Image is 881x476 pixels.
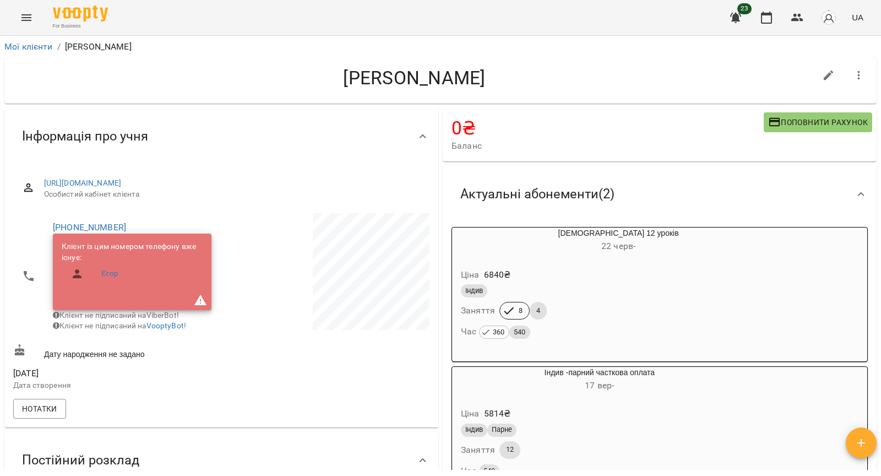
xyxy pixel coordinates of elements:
[461,286,487,296] span: Індив
[452,367,747,393] div: Індив -парний часткова оплата
[821,10,836,25] img: avatar_s.png
[57,40,61,53] li: /
[53,311,179,320] span: Клієнт не підписаний на ViberBot!
[461,303,495,318] h6: Заняття
[461,406,480,421] h6: Ціна
[512,306,529,316] span: 8
[461,267,480,283] h6: Ціна
[443,166,877,223] div: Актуальні абонементи(2)
[53,23,108,30] span: For Business
[460,186,614,203] span: Актуальні абонементи ( 2 )
[852,12,863,23] span: UA
[452,228,785,254] div: [DEMOGRAPHIC_DATA] 12 уроків
[13,4,40,31] button: Menu
[737,3,752,14] span: 23
[13,380,219,391] p: Дата створення
[13,399,66,419] button: Нотатки
[530,306,547,316] span: 4
[461,324,530,339] h6: Час
[101,268,119,279] a: Єгор
[487,425,516,435] span: Парне
[53,321,186,330] span: Клієнт не підписаний на !
[13,367,219,380] span: [DATE]
[768,116,868,129] span: Поповнити рахунок
[484,268,511,282] p: 6840 ₴
[452,139,764,153] span: Баланс
[601,241,635,251] span: 22 черв -
[488,326,509,338] span: 360
[484,407,511,420] p: 5814 ₴
[847,7,868,28] button: UA
[499,445,520,455] span: 12
[452,228,785,353] button: [DEMOGRAPHIC_DATA] 12 уроків22 черв- Ціна6840₴ІндивЗаняття84Час 360540
[53,6,108,21] img: Voopty Logo
[461,442,495,458] h6: Заняття
[4,40,877,53] nav: breadcrumb
[53,222,126,232] a: [PHONE_NUMBER]
[22,128,148,145] span: Інформація про учня
[4,108,438,165] div: Інформація про учня
[764,112,872,132] button: Поповнити рахунок
[44,178,122,187] a: [URL][DOMAIN_NAME]
[585,380,614,391] span: 17 вер -
[461,425,487,435] span: Індив
[452,117,764,139] h4: 0 ₴
[22,452,139,469] span: Постійний розклад
[65,40,132,53] p: [PERSON_NAME]
[146,321,184,330] a: VooptyBot
[11,342,221,362] div: Дату народження не задано
[22,402,57,415] span: Нотатки
[13,67,815,89] h4: [PERSON_NAME]
[509,326,530,338] span: 540
[62,241,203,289] ul: Клієнт із цим номером телефону вже існує:
[44,189,421,200] span: Особистий кабінет клієнта
[4,41,53,52] a: Мої клієнти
